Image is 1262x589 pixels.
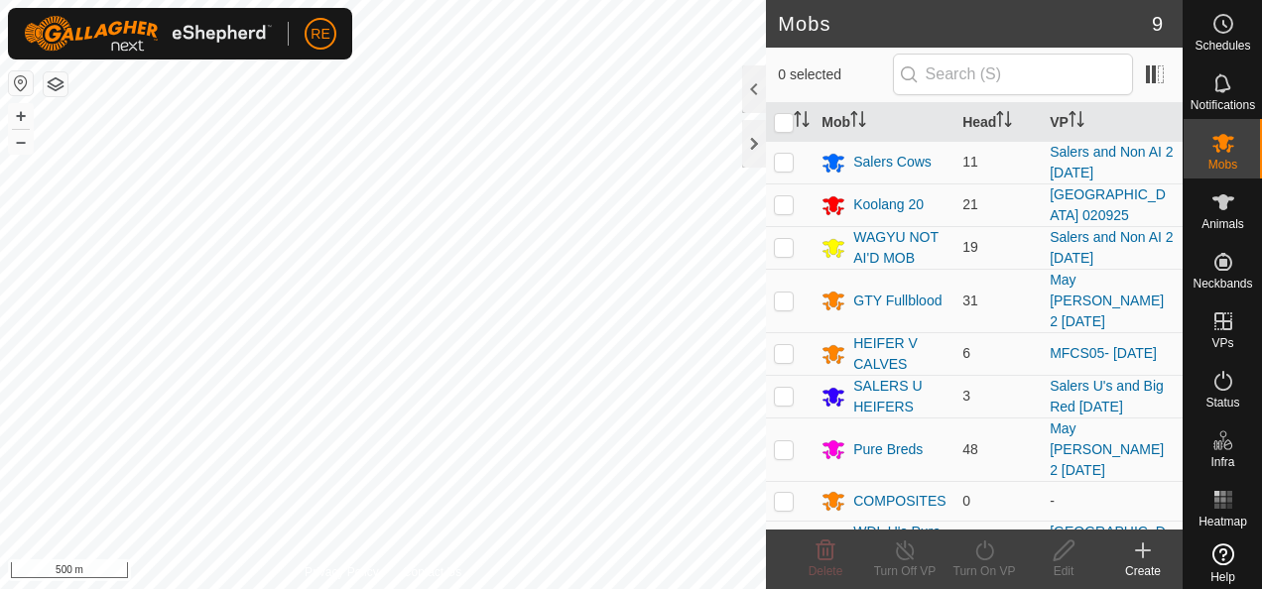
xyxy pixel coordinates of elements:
[853,227,946,269] div: WAGYU NOT AI'D MOB
[809,564,843,578] span: Delete
[794,114,810,130] p-sorticon: Activate to sort
[962,493,970,509] span: 0
[1050,229,1174,266] a: Salers and Non AI 2 [DATE]
[1042,481,1183,521] td: -
[778,12,1152,36] h2: Mobs
[9,130,33,154] button: –
[865,562,945,580] div: Turn Off VP
[1210,571,1235,583] span: Help
[1199,516,1247,528] span: Heatmap
[954,103,1042,142] th: Head
[853,439,923,460] div: Pure Breds
[403,563,461,581] a: Contact Us
[1191,99,1255,111] span: Notifications
[962,441,978,457] span: 48
[1152,9,1163,39] span: 9
[962,293,978,308] span: 31
[853,194,924,215] div: Koolang 20
[962,154,978,170] span: 11
[853,491,946,512] div: COMPOSITES
[1050,186,1166,223] a: [GEOGRAPHIC_DATA] 020925
[1211,337,1233,349] span: VPs
[962,345,970,361] span: 6
[1050,420,1164,478] a: May [PERSON_NAME] 2 [DATE]
[9,71,33,95] button: Reset Map
[1195,40,1250,52] span: Schedules
[1208,159,1237,171] span: Mobs
[1050,378,1164,414] a: Salers U's and Big Red [DATE]
[814,103,954,142] th: Mob
[44,72,67,96] button: Map Layers
[853,376,946,417] div: SALERS U HEIFERS
[305,563,379,581] a: Privacy Policy
[962,239,978,255] span: 19
[853,152,932,173] div: Salers Cows
[1069,114,1084,130] p-sorticon: Activate to sort
[1050,524,1166,560] a: [GEOGRAPHIC_DATA] 020925
[1050,272,1164,329] a: May [PERSON_NAME] 2 [DATE]
[24,16,272,52] img: Gallagher Logo
[1193,278,1252,290] span: Neckbands
[945,562,1024,580] div: Turn On VP
[962,196,978,212] span: 21
[1210,456,1234,468] span: Infra
[853,333,946,375] div: HEIFER V CALVES
[853,291,942,311] div: GTY Fullblood
[1201,218,1244,230] span: Animals
[1050,345,1157,361] a: MFCS05- [DATE]
[1205,397,1239,409] span: Status
[850,114,866,130] p-sorticon: Activate to sort
[1024,562,1103,580] div: Edit
[1103,562,1183,580] div: Create
[1050,144,1174,180] a: Salers and Non AI 2 [DATE]
[9,104,33,128] button: +
[1042,103,1183,142] th: VP
[311,24,329,45] span: RE
[962,388,970,404] span: 3
[853,522,946,563] div: WDL U's Pure Bred
[778,64,892,85] span: 0 selected
[996,114,1012,130] p-sorticon: Activate to sort
[893,54,1133,95] input: Search (S)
